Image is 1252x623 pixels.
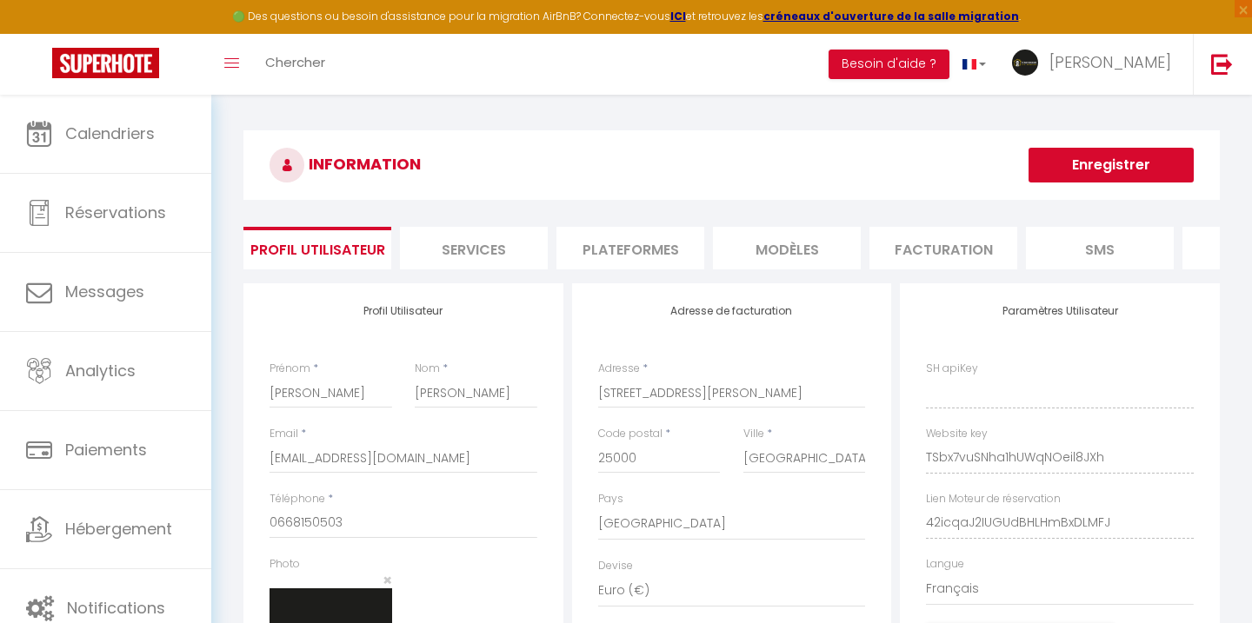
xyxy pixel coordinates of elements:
li: MODÈLES [713,227,861,269]
li: SMS [1026,227,1174,269]
a: ICI [670,9,686,23]
span: [PERSON_NAME] [1049,51,1171,73]
label: Ville [743,426,764,442]
label: Photo [270,556,300,573]
li: Plateformes [556,227,704,269]
span: Réservations [65,202,166,223]
label: Lien Moteur de réservation [926,491,1061,507]
label: Nom [415,361,440,377]
label: Code postal [598,426,663,442]
label: Adresse [598,361,640,377]
li: Facturation [869,227,1017,269]
label: Prénom [270,361,310,377]
label: Langue [926,556,964,573]
a: Chercher [252,34,338,95]
span: Notifications [67,597,165,619]
span: Hébergement [65,518,172,540]
label: SH apiKey [926,361,978,377]
h4: Profil Utilisateur [270,305,537,317]
span: × [383,569,392,591]
h4: Adresse de facturation [598,305,866,317]
label: Devise [598,558,633,574]
img: logout [1211,53,1233,75]
label: Email [270,426,298,442]
h4: Paramètres Utilisateur [926,305,1194,317]
label: Téléphone [270,491,325,507]
label: Pays [598,491,623,507]
a: ... [PERSON_NAME] [999,34,1193,95]
li: Profil Utilisateur [243,227,391,269]
span: Messages [65,281,144,302]
label: Website key [926,426,988,442]
span: Paiements [65,439,147,461]
span: Analytics [65,360,136,381]
img: Super Booking [52,48,159,78]
span: Chercher [265,53,325,71]
button: Close [383,573,392,588]
h3: INFORMATION [243,130,1220,200]
li: Services [400,227,548,269]
button: Ouvrir le widget de chat LiveChat [14,7,66,59]
img: ... [1012,50,1038,76]
a: créneaux d'ouverture de la salle migration [763,9,1019,23]
button: Enregistrer [1029,148,1194,182]
button: Besoin d'aide ? [829,50,949,79]
span: Calendriers [65,123,155,144]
